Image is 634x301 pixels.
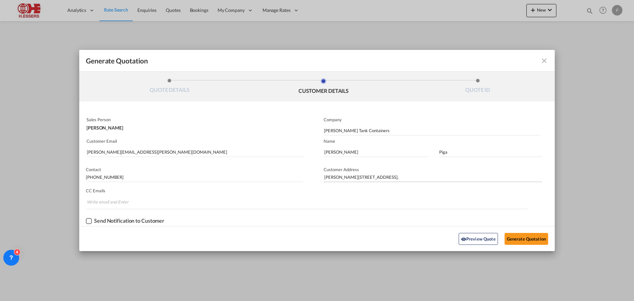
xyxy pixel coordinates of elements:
[86,188,527,193] p: CC Emails
[461,237,466,242] md-icon: icon-eye
[439,147,543,157] input: Last Name
[324,126,541,135] input: Company Name
[86,218,164,224] md-checkbox: Checkbox No Ink
[94,218,164,224] div: Send Notification to Customer
[540,57,548,65] md-icon: icon-close fg-AAA8AD cursor m-0
[92,78,247,96] li: QUOTE DETAILS
[87,117,303,122] p: Sales Person
[247,78,401,96] li: CUSTOMER DETAILS
[86,196,527,209] md-chips-wrap: Chips container. Enter the text area, then type text, and press enter to add a chip.
[324,147,428,157] input: First Name
[324,167,359,172] span: Customer Address
[401,78,555,96] li: QUOTE ID
[86,167,303,172] p: Contact
[505,233,548,245] button: Generate Quotation
[87,138,304,144] p: Customer Email
[324,117,541,122] p: Company
[324,138,555,144] p: Name
[79,50,555,251] md-dialog: Generate QuotationQUOTE ...
[87,147,304,157] input: Search by Customer Name/Email Id/Company
[87,197,136,207] input: Chips input.
[459,233,498,245] button: icon-eyePreview Quote
[86,56,148,65] span: Generate Quotation
[324,172,542,182] input: Customer Address
[87,122,303,130] div: [PERSON_NAME]
[86,172,303,182] input: Contact Number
